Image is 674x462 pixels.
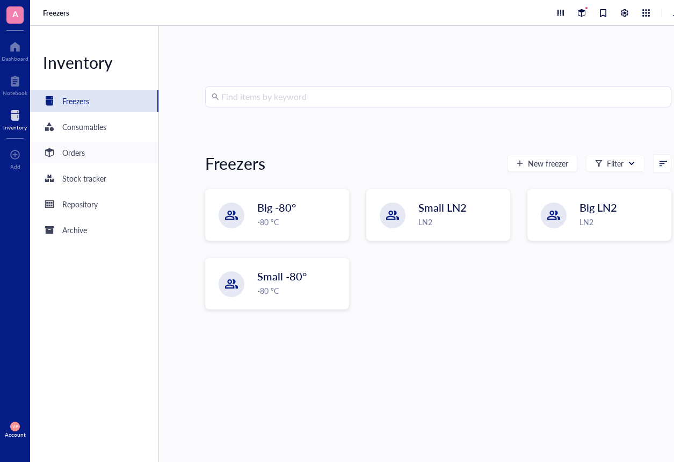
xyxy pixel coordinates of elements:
[30,142,158,163] a: Orders
[3,73,27,96] a: Notebook
[62,198,98,210] div: Repository
[257,200,296,215] span: Big -80°
[607,157,624,169] div: Filter
[5,431,26,438] div: Account
[62,147,85,158] div: Orders
[43,8,71,18] a: Freezers
[3,107,27,131] a: Inventory
[30,116,158,138] a: Consumables
[528,159,568,168] span: New freezer
[418,200,467,215] span: Small LN2
[579,216,664,228] div: LN2
[62,95,89,107] div: Freezers
[257,269,307,284] span: Small -80°
[2,38,28,62] a: Dashboard
[579,200,617,215] span: Big LN2
[2,55,28,62] div: Dashboard
[62,121,106,133] div: Consumables
[30,219,158,241] a: Archive
[257,285,342,297] div: -80 °C
[30,193,158,215] a: Repository
[3,90,27,96] div: Notebook
[30,90,158,112] a: Freezers
[62,224,87,236] div: Archive
[12,424,18,429] span: VP
[10,163,20,170] div: Add
[418,216,503,228] div: LN2
[30,168,158,189] a: Stock tracker
[257,216,342,228] div: -80 °C
[62,172,106,184] div: Stock tracker
[30,52,158,73] div: Inventory
[507,155,577,172] button: New freezer
[205,153,265,174] div: Freezers
[3,124,27,131] div: Inventory
[12,7,18,20] span: A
